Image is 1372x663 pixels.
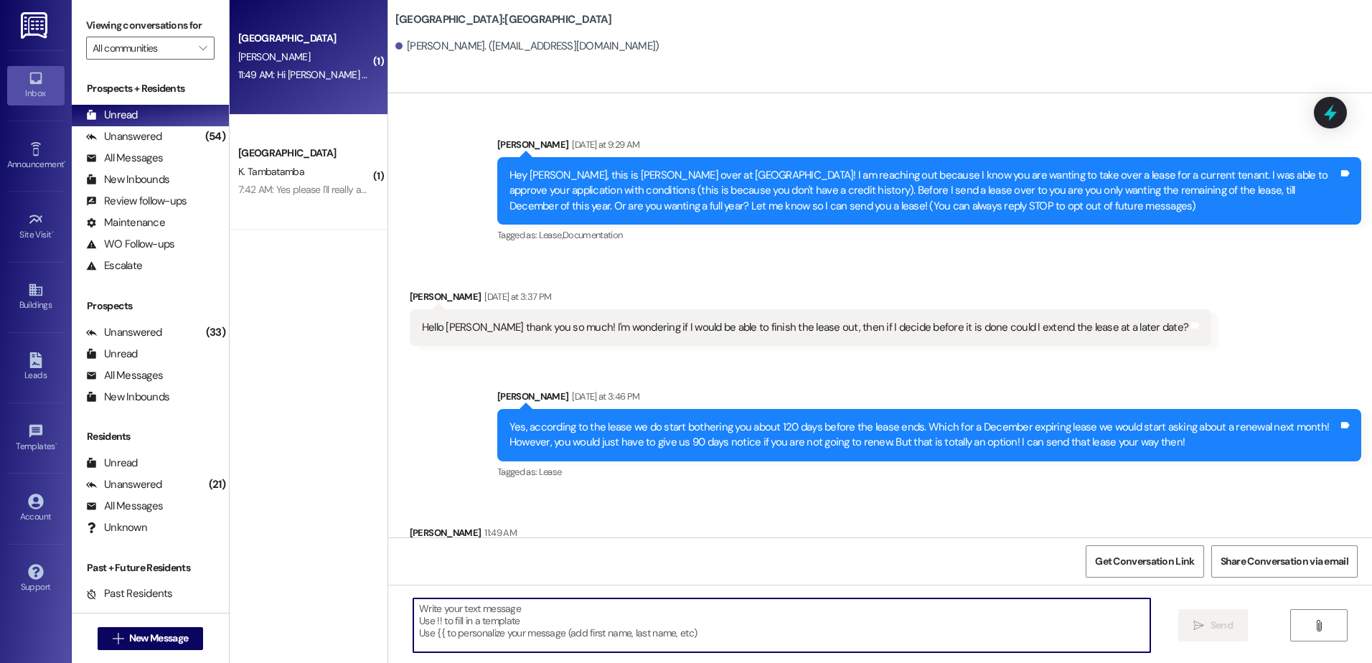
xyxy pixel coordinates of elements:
[7,278,65,316] a: Buildings
[86,129,162,144] div: Unanswered
[497,225,1361,245] div: Tagged as:
[568,389,639,404] div: [DATE] at 3:46 PM
[1211,618,1233,633] span: Send
[86,520,147,535] div: Unknown
[497,461,1361,482] div: Tagged as:
[481,525,517,540] div: 11:49 AM
[1221,554,1348,569] span: Share Conversation via email
[86,499,163,514] div: All Messages
[509,168,1338,214] div: Hey [PERSON_NAME], this is [PERSON_NAME] over at [GEOGRAPHIC_DATA]! I am reaching out because I k...
[481,289,551,304] div: [DATE] at 3:37 PM
[86,108,138,123] div: Unread
[113,633,123,644] i: 
[422,320,1188,335] div: Hello [PERSON_NAME] thank you so much! I'm wondering if I would be able to finish the lease out, ...
[86,368,163,383] div: All Messages
[86,325,162,340] div: Unanswered
[395,12,612,27] b: [GEOGRAPHIC_DATA]: [GEOGRAPHIC_DATA]
[98,627,204,650] button: New Message
[86,586,173,601] div: Past Residents
[1211,545,1358,578] button: Share Conversation via email
[238,31,371,46] div: [GEOGRAPHIC_DATA]
[1178,609,1248,641] button: Send
[202,321,229,344] div: (33)
[7,489,65,528] a: Account
[86,194,187,209] div: Review follow-ups
[7,66,65,105] a: Inbox
[86,14,215,37] label: Viewing conversations for
[86,347,138,362] div: Unread
[7,207,65,246] a: Site Visit •
[86,477,162,492] div: Unanswered
[238,50,310,63] span: [PERSON_NAME]
[1095,554,1194,569] span: Get Conversation Link
[72,81,229,96] div: Prospects + Residents
[86,390,169,405] div: New Inbounds
[86,258,142,273] div: Escalate
[497,137,1361,157] div: [PERSON_NAME]
[1086,545,1203,578] button: Get Conversation Link
[86,456,138,471] div: Unread
[64,157,66,167] span: •
[129,631,188,646] span: New Message
[509,420,1338,451] div: Yes, according to the lease we do start bothering you about 120 days before the lease ends. Which...
[395,39,659,54] div: [PERSON_NAME]. ([EMAIL_ADDRESS][DOMAIN_NAME])
[86,151,163,166] div: All Messages
[55,439,57,449] span: •
[72,560,229,575] div: Past + Future Residents
[86,237,174,252] div: WO Follow-ups
[205,474,229,496] div: (21)
[21,12,50,39] img: ResiDesk Logo
[238,183,409,196] div: 7:42 AM: Yes please I'll really appreciate it
[93,37,192,60] input: All communities
[72,429,229,444] div: Residents
[410,525,689,545] div: [PERSON_NAME]
[539,229,563,241] span: Lease ,
[72,298,229,314] div: Prospects
[7,419,65,458] a: Templates •
[86,172,169,187] div: New Inbounds
[539,466,562,478] span: Lease
[52,227,54,238] span: •
[7,560,65,598] a: Support
[497,389,1361,409] div: [PERSON_NAME]
[202,126,229,148] div: (54)
[238,68,500,81] div: 11:49 AM: Hi [PERSON_NAME] would like to do a year long lease.
[238,146,371,161] div: [GEOGRAPHIC_DATA]
[238,165,304,178] span: K. Tambatamba
[86,215,165,230] div: Maintenance
[199,42,207,54] i: 
[1313,620,1324,631] i: 
[1193,620,1204,631] i: 
[7,348,65,387] a: Leads
[568,137,639,152] div: [DATE] at 9:29 AM
[563,229,623,241] span: Documentation
[410,289,1211,309] div: [PERSON_NAME]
